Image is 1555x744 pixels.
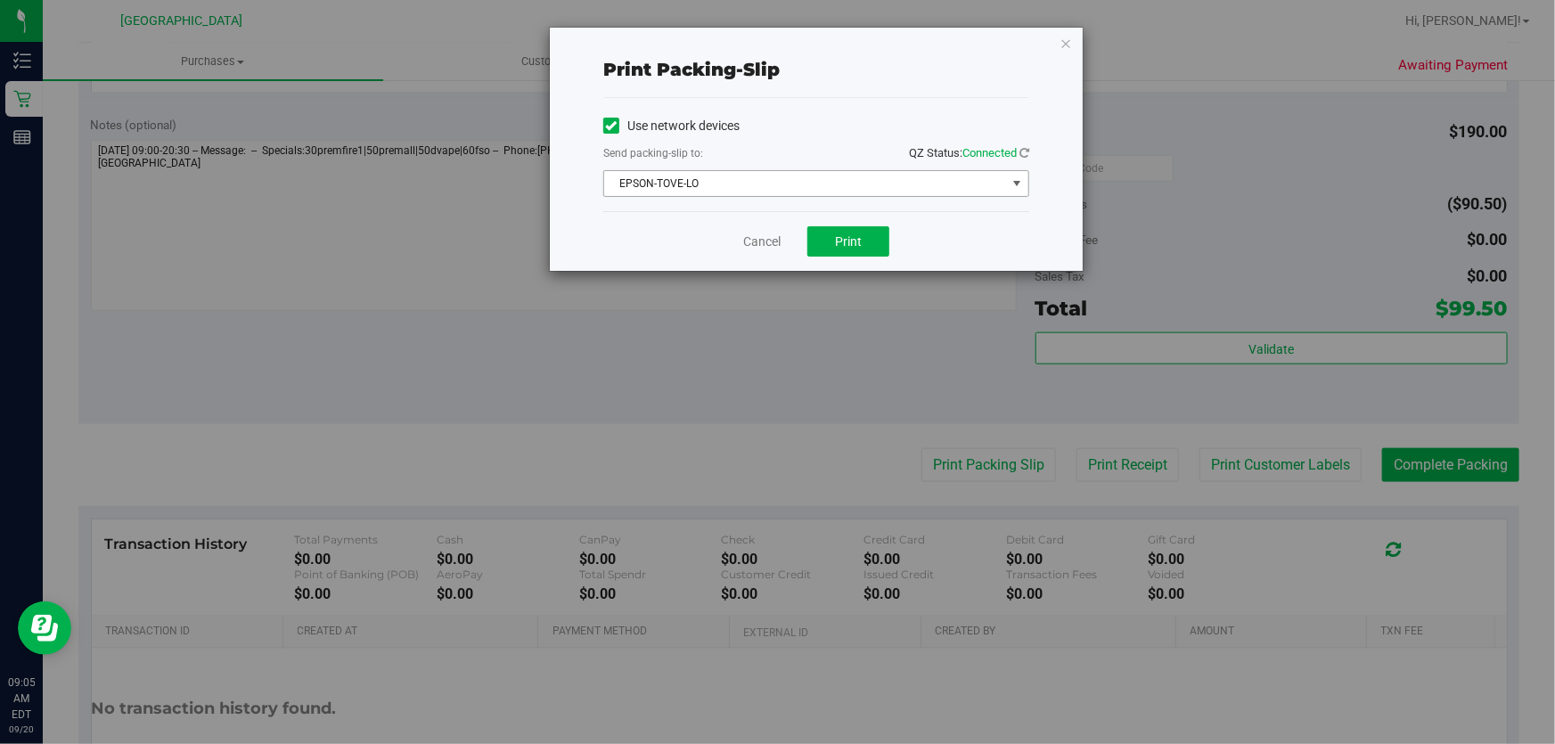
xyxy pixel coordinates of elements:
span: Print packing-slip [603,59,780,80]
span: Print [835,234,862,249]
span: QZ Status: [909,146,1029,159]
button: Print [807,226,889,257]
span: Connected [962,146,1017,159]
span: EPSON-TOVE-LO [604,171,1006,196]
span: select [1006,171,1028,196]
label: Send packing-slip to: [603,145,703,161]
a: Cancel [743,233,781,251]
iframe: Resource center [18,601,71,655]
label: Use network devices [603,117,740,135]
